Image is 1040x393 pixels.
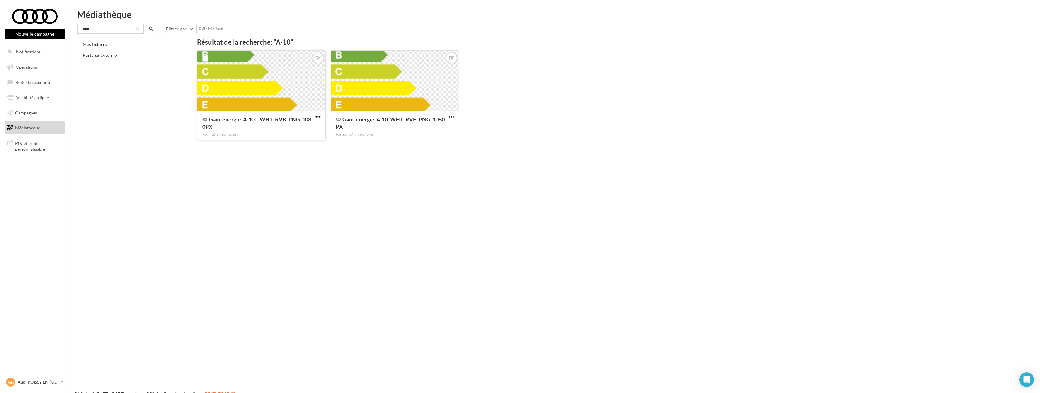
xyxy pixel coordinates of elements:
[197,39,993,46] div: Résultat de la recherche: "A-10"
[83,53,119,58] span: Partagés avec moi
[202,116,311,130] span: Gam_energie_A-100_WHT_RVB_PNG_1080PX
[77,10,1033,19] div: Médiathèque
[202,132,321,137] div: Format d'image: png
[15,125,40,130] span: Médiathèque
[15,139,62,152] span: PLV et print personnalisable
[4,76,66,89] a: Boîte de réception
[197,25,226,32] button: Réinitialiser
[4,121,66,134] a: Médiathèque
[5,29,65,39] button: Nouvelle campagne
[336,132,454,137] div: Format d'image: png
[4,107,66,119] a: Campagnes
[1019,372,1034,387] div: Open Intercom Messenger
[8,379,14,385] span: AR
[16,49,41,54] span: Notifications
[4,61,66,73] a: Opérations
[161,24,197,34] button: Filtrer par
[336,116,445,130] span: Gam_energie_A-10_WHT_RVB_PNG_1080PX
[16,64,37,70] span: Opérations
[18,379,58,385] p: Audi ROISSY EN [GEOGRAPHIC_DATA]
[4,91,66,104] a: Visibilité en ligne
[5,376,65,388] a: AR Audi ROISSY EN [GEOGRAPHIC_DATA]
[15,80,50,85] span: Boîte de réception
[16,95,49,100] span: Visibilité en ligne
[4,46,64,58] button: Notifications
[15,110,37,115] span: Campagnes
[83,42,107,47] span: Mes fichiers
[4,137,66,155] a: PLV et print personnalisable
